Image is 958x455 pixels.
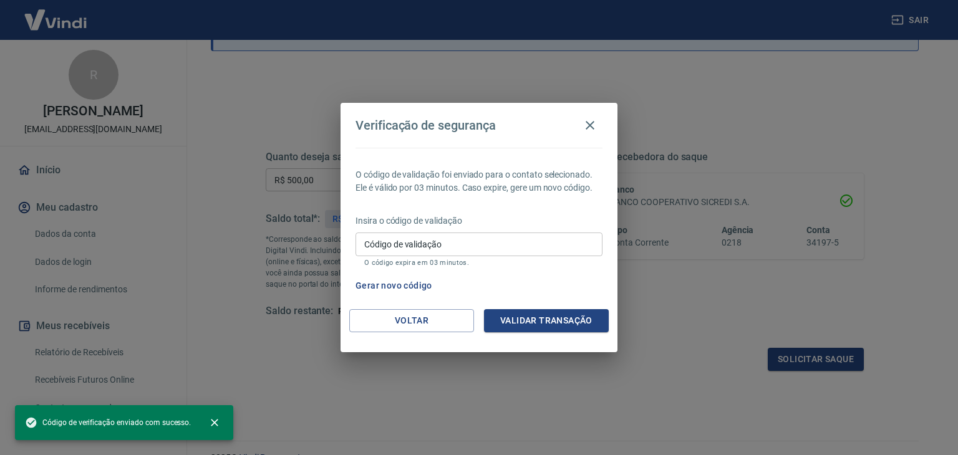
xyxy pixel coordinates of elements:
p: Insira o código de validação [356,214,602,228]
button: Gerar novo código [351,274,437,297]
p: O código de validação foi enviado para o contato selecionado. Ele é válido por 03 minutos. Caso e... [356,168,602,194]
button: Validar transação [484,309,609,332]
button: close [201,409,228,436]
button: Voltar [349,309,474,332]
h4: Verificação de segurança [356,118,496,133]
span: Código de verificação enviado com sucesso. [25,416,191,429]
p: O código expira em 03 minutos. [364,259,594,267]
